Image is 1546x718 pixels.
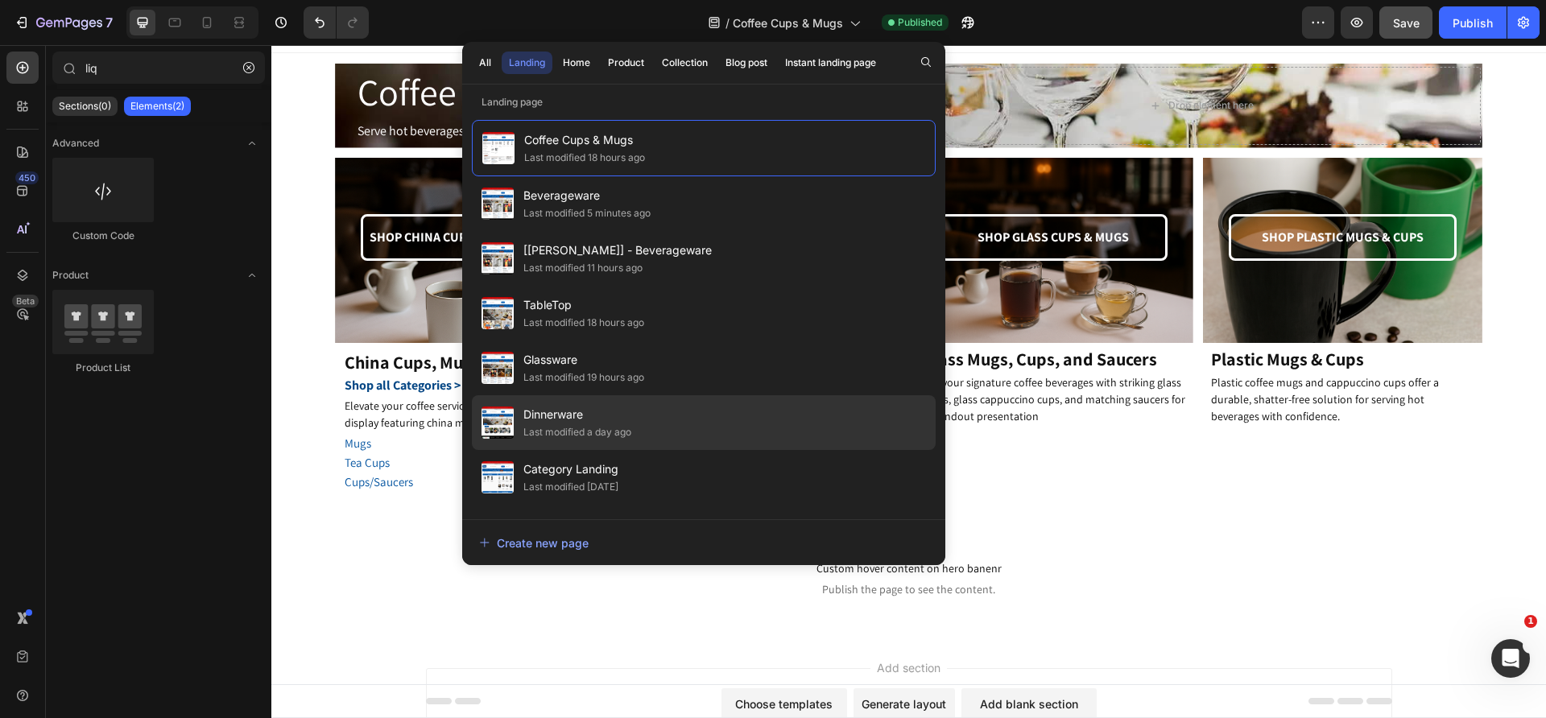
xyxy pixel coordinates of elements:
button: Save [1379,6,1432,39]
span: Plastic coffee mugs and cappuccino cups offer a durable, shatter-free solution for serving hot be... [940,330,1168,378]
button: Blog post [718,52,775,74]
span: Glassware [523,350,644,369]
button: Home [556,52,597,74]
span: Shop all Categories > [362,332,478,349]
p: SHOP GLASS CUPS & MUGS [672,181,892,204]
span: Discover stemless glasses, goblets, champagne flutes, and all-purpose wine glasses—crafted to pai... [362,353,622,419]
div: Last modified 18 hours ago [523,315,644,331]
span: 1 [1524,615,1537,628]
div: Last modified 18 hours ago [524,150,645,166]
h2: Glass Mugs, Cups, and Saucers [649,301,916,328]
span: Category Landing [523,460,618,479]
span: Toggle open [239,262,265,288]
button: 7 [6,6,120,39]
span: Save [1393,16,1420,30]
div: Instant landing page [785,56,876,70]
a: Tea Cups [73,410,118,425]
span: Product [52,268,89,283]
div: Last modified 11 hours ago [523,260,643,276]
h2: Saucers [361,443,624,460]
div: Landing [509,56,545,70]
div: Last modified 19 hours ago [523,369,644,386]
span: [[PERSON_NAME]] - Beverageware [523,241,712,260]
span: Add section [599,614,676,631]
div: Blog post [725,56,767,70]
a: Mugs [73,390,100,406]
span: Coffee Cups & Mugs [524,130,645,150]
h2: China Cups, Mugs, and Saucers [72,304,335,331]
iframe: Intercom live chat [1491,639,1530,678]
button: Instant landing page [778,52,883,74]
div: Custom Code [52,229,154,243]
button: Publish [1439,6,1507,39]
span: TableTop [523,295,644,315]
span: / [725,14,730,31]
span: Coffee Cups & Mugs [733,14,843,31]
button: Create new page [478,526,929,559]
button: Collection [655,52,715,74]
p: Landing page [462,94,945,110]
div: 450 [15,171,39,184]
span: Shop all Categories > [73,332,189,349]
p: Sections(0) [59,100,111,113]
span: Beverageware [523,186,651,205]
div: Beta [12,295,39,307]
span: Published [898,15,942,30]
div: Home [563,56,590,70]
div: Undo/Redo [304,6,369,39]
p: SHOP CHINA CUPS, MUGS & SAUCERS [93,181,313,204]
div: Publish [1453,14,1493,31]
h2: Plastic Mugs & Cups [938,301,1205,328]
div: Last modified 5 minutes ago [523,205,651,221]
iframe: Design area [271,45,1546,718]
a: Cups/Saucers [73,429,142,444]
span: Advanced [52,136,99,151]
span: Toggle open [239,130,265,156]
div: Last modified a day ago [523,424,631,440]
p: SHOP PORCELAIN CUPS & SAUCERS [382,181,602,204]
div: Create new page [479,534,589,551]
div: Last modified [DATE] [523,479,618,495]
h2: Porcelain Cups, Mugs & Saucers [361,304,624,331]
button: All [472,52,498,74]
button: Landing [502,52,552,74]
span: Elevate your coffee service with an elegant table display featuring china mugs and matching saucers. [73,353,320,385]
button: Product [601,52,651,74]
input: Search Sections & Elements [52,52,265,84]
p: Elements(2) [130,100,184,113]
div: Product List [52,361,154,375]
a: Irish Coffe [362,424,412,439]
div: Collection [662,56,708,70]
span: Pair your signature coffee beverages with striking glass mugs, glass cappuccino cups, and matchin... [651,330,914,378]
div: Drop element here [897,54,982,67]
div: All [479,56,491,70]
span: Dinnerware [523,405,631,424]
div: Product [608,56,644,70]
p: SHOP PLASTIC MUGS & CUPS [961,181,1181,204]
p: 7 [105,13,113,32]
